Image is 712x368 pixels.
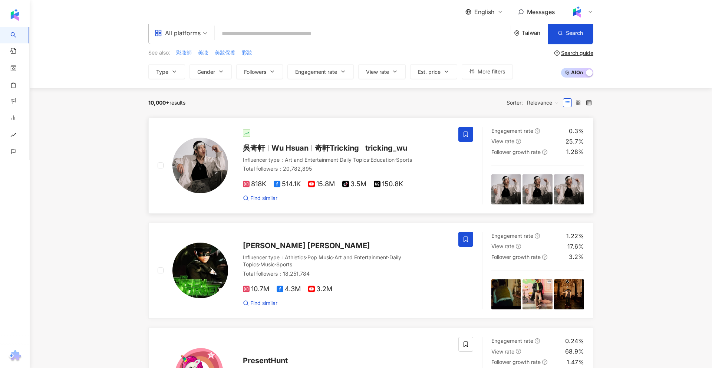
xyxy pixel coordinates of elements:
[491,128,533,134] span: Engagement rate
[215,49,235,56] span: 美妝保養
[542,254,547,260] span: question-circle
[514,30,520,36] span: environment
[565,347,584,355] div: 68.9%
[198,49,209,57] button: 美妝
[250,299,277,307] span: Find similar
[9,9,21,21] img: logo icon
[342,180,366,188] span: 3.5M
[148,100,185,106] div: results
[548,22,593,44] button: Search
[315,144,359,152] span: 奇軒Tricking
[566,30,583,36] span: Search
[275,261,276,267] span: ·
[507,97,563,109] div: Sorter:
[491,233,533,239] span: Engagement rate
[491,338,533,344] span: Engagement rate
[366,69,389,75] span: View rate
[197,69,215,75] span: Gender
[566,232,584,240] div: 1.22%
[243,241,370,250] span: [PERSON_NAME] [PERSON_NAME]
[567,358,584,366] div: 1.47%
[243,254,401,268] span: Daily Topics
[334,254,388,260] span: Art and Entertainment
[198,49,208,56] span: 美妝
[243,165,449,172] div: Total followers ： 20,782,895
[554,279,584,309] img: post-image
[172,243,228,298] img: KOL Avatar
[396,157,412,163] span: Sports
[244,69,266,75] span: Followers
[241,49,253,57] button: 彩妝
[395,157,396,163] span: ·
[333,254,334,260] span: ·
[478,69,505,75] span: More filters
[566,148,584,156] div: 1.28%
[276,261,292,267] span: Sports
[243,299,277,307] a: Find similar
[243,144,265,152] span: 吳奇軒
[214,49,236,57] button: 美妝保養
[418,69,441,75] span: Est. price
[491,243,514,249] span: View rate
[523,174,553,204] img: post-image
[236,64,283,79] button: Followers
[554,50,560,56] span: question-circle
[274,180,301,188] span: 514.1K
[522,30,548,36] div: Taiwan
[156,69,168,75] span: Type
[516,349,521,354] span: question-circle
[535,128,540,134] span: question-circle
[243,254,449,268] div: Influencer type ：
[176,49,192,57] button: 彩妝師
[566,137,584,145] div: 25.7%
[535,338,540,344] span: question-circle
[365,144,407,152] span: tricking_wu
[569,253,584,261] div: 3.2%
[369,157,370,163] span: ·
[491,149,541,155] span: Follower growth rate
[491,359,541,365] span: Follower growth rate
[172,138,228,193] img: KOL Avatar
[474,8,494,16] span: English
[462,64,513,79] button: More filters
[285,254,306,260] span: Athletics
[565,337,584,345] div: 0.24%
[567,242,584,250] div: 17.6%
[8,350,22,362] img: chrome extension
[308,180,335,188] span: 15.8M
[307,254,333,260] span: Pop Music
[155,27,201,39] div: All platforms
[542,149,547,155] span: question-circle
[374,180,403,188] span: 150.8K
[306,254,307,260] span: ·
[370,157,395,163] span: Education
[243,194,277,202] a: Find similar
[523,279,553,309] img: post-image
[358,64,406,79] button: View rate
[410,64,457,79] button: Est. price
[271,144,309,152] span: Wu Hsuan
[527,97,559,109] span: Relevance
[243,285,269,293] span: 10.7M
[491,279,521,309] img: post-image
[243,156,449,164] div: Influencer type ：
[176,49,192,56] span: 彩妝師
[561,50,593,56] div: Search guide
[338,157,340,163] span: ·
[243,270,449,277] div: Total followers ： 18,251,784
[388,254,389,260] span: ·
[10,27,37,44] a: search
[491,174,521,204] img: post-image
[250,194,277,202] span: Find similar
[189,64,232,79] button: Gender
[155,29,162,37] span: appstore
[260,261,275,267] span: Music
[243,180,266,188] span: 818K
[569,127,584,135] div: 0.3%
[491,254,541,260] span: Follower growth rate
[10,128,16,144] span: rise
[491,138,514,144] span: View rate
[340,157,369,163] span: Daily Topics
[148,49,170,56] span: See also:
[148,64,185,79] button: Type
